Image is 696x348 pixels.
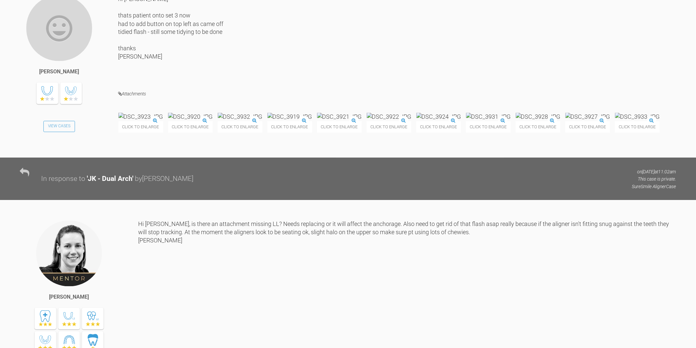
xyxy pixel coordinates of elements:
[416,113,461,121] img: DSC_3924.JPG
[118,121,163,133] span: Click to enlarge
[317,121,362,133] span: Click to enlarge
[565,113,610,121] img: DSC_3927.JPG
[218,113,262,121] img: DSC_3932.JPG
[565,121,610,133] span: Click to enlarge
[43,121,75,132] a: View Cases
[466,113,511,121] img: DSC_3931.JPG
[615,113,660,121] img: DSC_3933.JPG
[416,121,461,133] span: Click to enlarge
[36,220,103,287] img: Kelly Toft
[168,113,213,121] img: DSC_3920.JPG
[87,174,133,185] div: ' JK - Dual Arch '
[367,113,411,121] img: DSC_3922.JPG
[516,113,560,121] img: DSC_3928.JPG
[135,174,193,185] div: by [PERSON_NAME]
[168,121,213,133] span: Click to enlarge
[39,68,79,76] div: [PERSON_NAME]
[118,113,163,121] img: DSC_3923.JPG
[218,121,262,133] span: Click to enlarge
[41,174,85,185] div: In response to
[632,183,676,190] p: SureSmile Aligner Case
[49,293,89,302] div: [PERSON_NAME]
[615,121,660,133] span: Click to enlarge
[632,168,676,176] p: on [DATE] at 11:02am
[516,121,560,133] span: Click to enlarge
[466,121,511,133] span: Click to enlarge
[267,113,312,121] img: DSC_3919.JPG
[118,90,677,98] h4: Attachments
[367,121,411,133] span: Click to enlarge
[317,113,362,121] img: DSC_3921.JPG
[267,121,312,133] span: Click to enlarge
[632,176,676,183] p: This case is private.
